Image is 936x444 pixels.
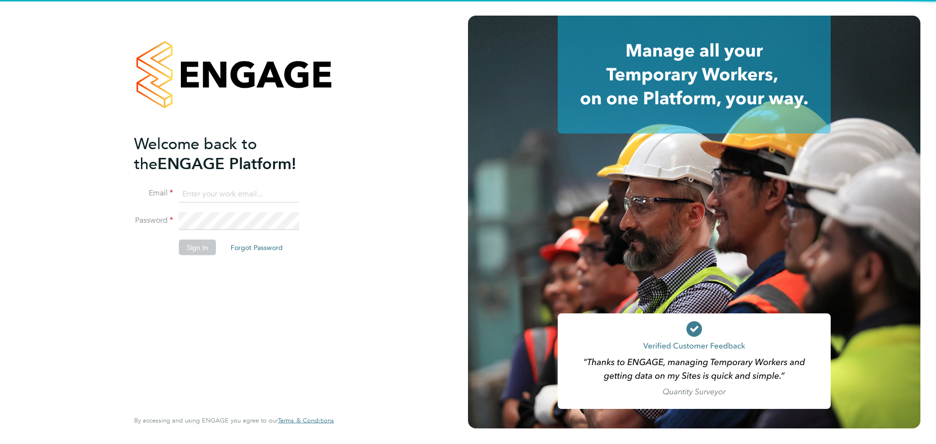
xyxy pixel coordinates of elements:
a: Terms & Conditions [278,417,334,425]
h2: ENGAGE Platform! [134,134,324,174]
button: Forgot Password [223,240,291,255]
span: By accessing and using ENGAGE you agree to our [134,416,334,425]
label: Email [134,188,173,198]
label: Password [134,215,173,226]
span: Terms & Conditions [278,416,334,425]
span: Welcome back to the [134,134,257,173]
button: Sign In [179,240,216,255]
input: Enter your work email... [179,185,299,203]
